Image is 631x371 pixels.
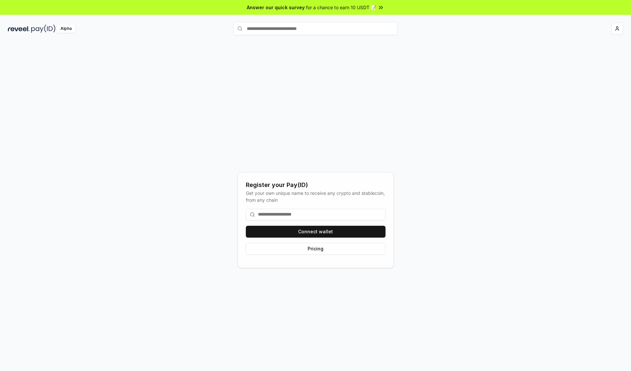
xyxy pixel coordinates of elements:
span: for a chance to earn 10 USDT 📝 [306,4,376,11]
div: Register your Pay(ID) [246,180,386,190]
div: Get your own unique name to receive any crypto and stablecoin, from any chain [246,190,386,203]
img: pay_id [31,25,56,33]
div: Alpha [57,25,75,33]
button: Connect wallet [246,226,386,238]
img: reveel_dark [8,25,30,33]
span: Answer our quick survey [247,4,305,11]
button: Pricing [246,243,386,255]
